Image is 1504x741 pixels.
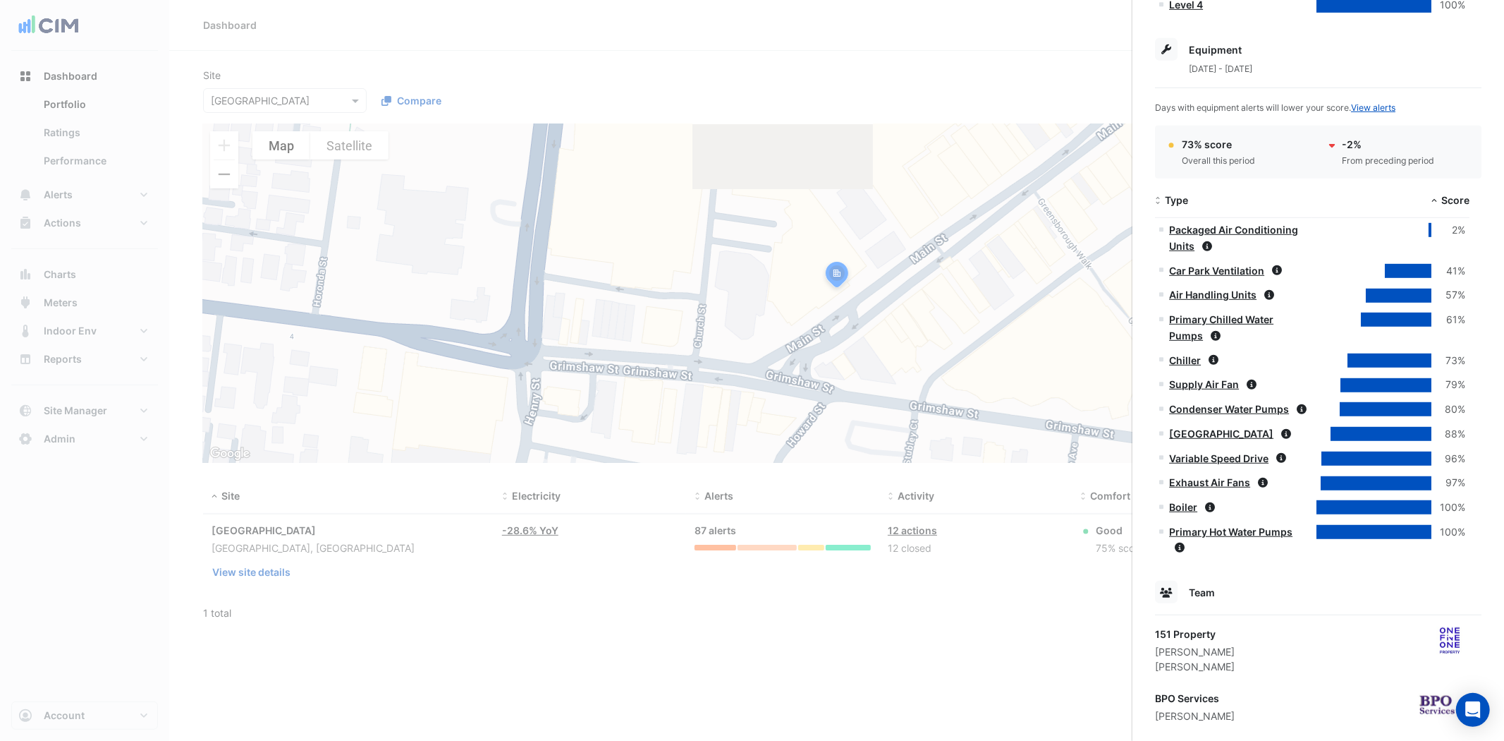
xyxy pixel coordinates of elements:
[1431,263,1465,279] div: 41%
[1155,102,1395,113] span: Days with equipment alerts will lower your score.
[1169,526,1292,538] a: Primary Hot Water Pumps
[1182,155,1255,167] div: Overall this period
[1189,44,1242,56] span: Equipment
[1189,586,1215,598] span: Team
[1169,428,1273,440] a: [GEOGRAPHIC_DATA]
[1431,524,1465,541] div: 100%
[1343,137,1435,152] div: -2%
[1155,644,1235,659] div: [PERSON_NAME]
[1431,377,1465,393] div: 79%
[1351,102,1395,113] a: View alerts
[1155,627,1235,641] div: 151 Property
[1155,709,1235,723] div: [PERSON_NAME]
[1431,222,1465,239] div: 2%
[1169,313,1273,342] a: Primary Chilled Water Pumps
[1169,354,1201,366] a: Chiller
[1169,403,1289,415] a: Condenser Water Pumps
[1418,627,1481,655] img: 151 Property
[1431,426,1465,442] div: 88%
[1418,691,1481,719] img: BPO Services
[1169,378,1239,390] a: Supply Air Fan
[1441,194,1469,206] span: Score
[1169,289,1257,301] a: Air Handling Units
[1431,353,1465,369] div: 73%
[1431,402,1465,418] div: 80%
[1169,501,1197,513] a: Boiler
[1155,691,1235,706] div: BPO Services
[1182,137,1255,152] div: 73% score
[1431,500,1465,516] div: 100%
[1169,452,1268,464] a: Variable Speed Drive
[1431,312,1465,328] div: 61%
[1169,265,1264,277] a: Car Park Ventilation
[1169,476,1250,488] a: Exhaust Air Fans
[1189,64,1252,74] span: [DATE] - [DATE]
[1165,194,1188,206] span: Type
[1155,659,1235,674] div: [PERSON_NAME]
[1169,224,1298,252] a: Packaged Air Conditioning Units
[1431,475,1465,491] div: 97%
[1456,693,1490,727] div: Open Intercom Messenger
[1431,451,1465,467] div: 96%
[1343,155,1435,167] div: From preceding period
[1431,287,1465,303] div: 57%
